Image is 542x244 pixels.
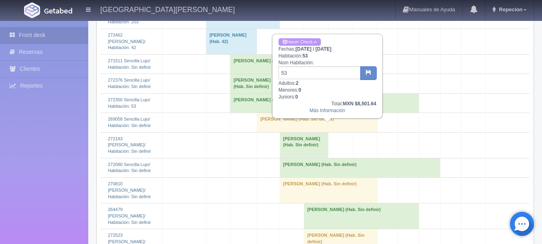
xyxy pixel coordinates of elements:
span: Repecion [497,6,523,12]
td: [PERSON_NAME] (Hab. Sin definir) [230,74,280,93]
b: [DATE] / [DATE] [296,46,332,52]
td: [PERSON_NAME] (Hab. Sin definir) [304,203,419,229]
a: 272350 Sencilla Lujo/Habitación: 53 [108,97,150,109]
td: [PERSON_NAME] (Hab. Sin definir) [280,158,440,177]
b: 53 [302,53,308,59]
div: Total: [278,100,376,107]
a: 271511 Sencilla Lujo/Habitación: Sin definir [108,58,151,70]
td: [PERSON_NAME] (Hab. Sin definir) [280,178,377,203]
a: 270810 [PERSON_NAME]/Habitación: Sin definir [108,181,151,199]
td: [PERSON_NAME] (Hab. 53) [230,93,419,113]
div: Fechas: Habitación: Núm Habitación: Adultos: Menores: Juniors: [273,35,382,118]
a: 272080 Sencilla Lujo/Habitación: Sin definir [108,162,151,173]
b: 2 [296,80,298,86]
td: [PERSON_NAME] (Hab. Sin definir) [257,113,377,132]
b: 0 [298,87,301,93]
a: 269058 Sencilla Lujo/Habitación: Sin definir [108,117,151,128]
a: 272462 [PERSON_NAME]/Habitación: 42 [108,33,146,50]
input: Sin definir [278,66,361,79]
td: [PERSON_NAME] (Hab. 42) [206,29,257,54]
b: 0 [295,94,298,100]
a: 264479 [PERSON_NAME]/Habitación: Sin definir [108,207,151,224]
a: 272183 [PERSON_NAME]/Habitación: Sin definir [108,136,151,154]
a: Hacer Check-in [278,38,321,46]
img: Getabed [44,8,72,14]
h4: [GEOGRAPHIC_DATA][PERSON_NAME] [100,4,235,14]
td: [PERSON_NAME] (Hab. Sin definir) [280,132,329,158]
a: 272376 Sencilla Lujo/Habitación: Sin definir [108,78,151,89]
img: Getabed [24,2,40,18]
td: [PERSON_NAME] (Hab. Sin definir) [230,55,329,74]
a: Más Información [310,108,345,113]
b: MXN $8,501.64 [343,101,376,107]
